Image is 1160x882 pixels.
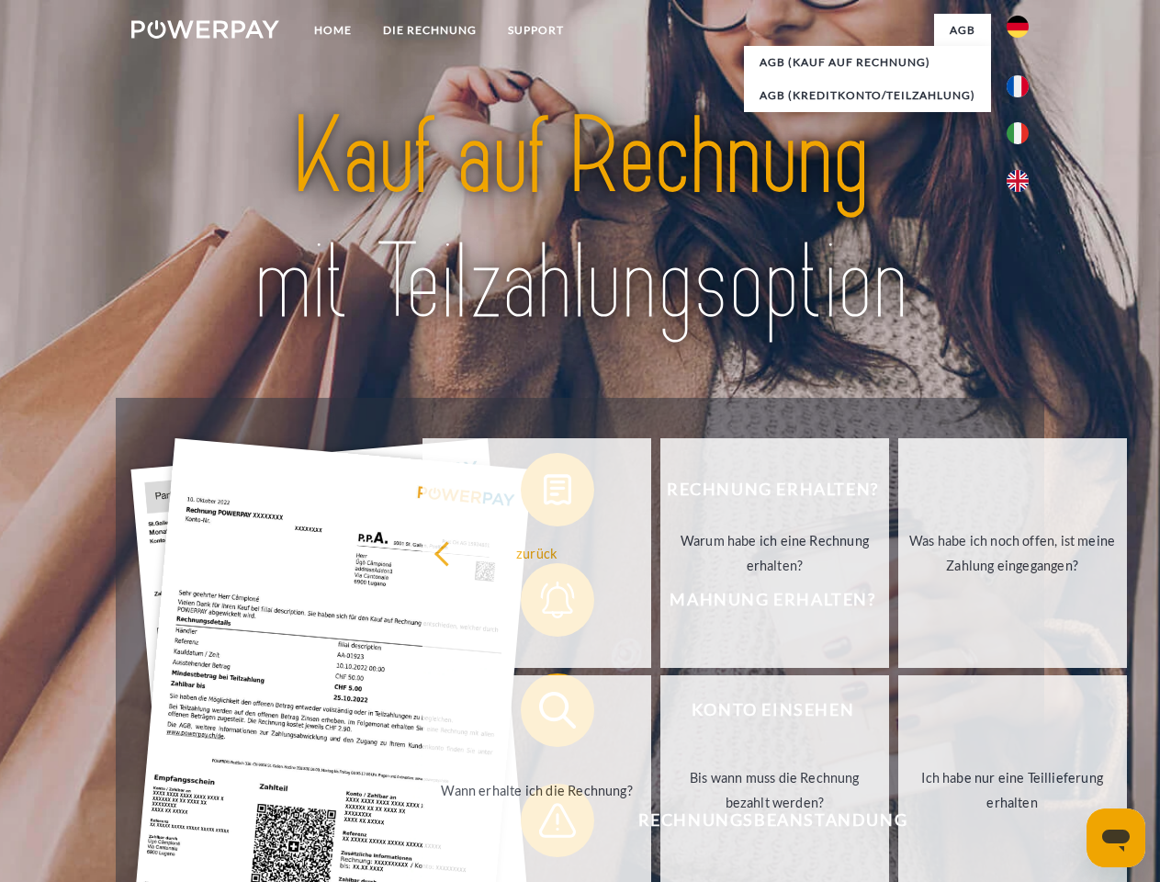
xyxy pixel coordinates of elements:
[434,777,640,802] div: Wann erhalte ich die Rechnung?
[744,79,991,112] a: AGB (Kreditkonto/Teilzahlung)
[298,14,367,47] a: Home
[671,528,878,578] div: Warum habe ich eine Rechnung erhalten?
[1007,16,1029,38] img: de
[1007,122,1029,144] img: it
[434,540,640,565] div: zurück
[934,14,991,47] a: agb
[909,765,1116,815] div: Ich habe nur eine Teillieferung erhalten
[744,46,991,79] a: AGB (Kauf auf Rechnung)
[1007,170,1029,192] img: en
[671,765,878,815] div: Bis wann muss die Rechnung bezahlt werden?
[175,88,985,352] img: title-powerpay_de.svg
[898,438,1127,668] a: Was habe ich noch offen, ist meine Zahlung eingegangen?
[131,20,279,39] img: logo-powerpay-white.svg
[909,528,1116,578] div: Was habe ich noch offen, ist meine Zahlung eingegangen?
[367,14,492,47] a: DIE RECHNUNG
[492,14,580,47] a: SUPPORT
[1007,75,1029,97] img: fr
[1087,808,1145,867] iframe: Schaltfläche zum Öffnen des Messaging-Fensters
